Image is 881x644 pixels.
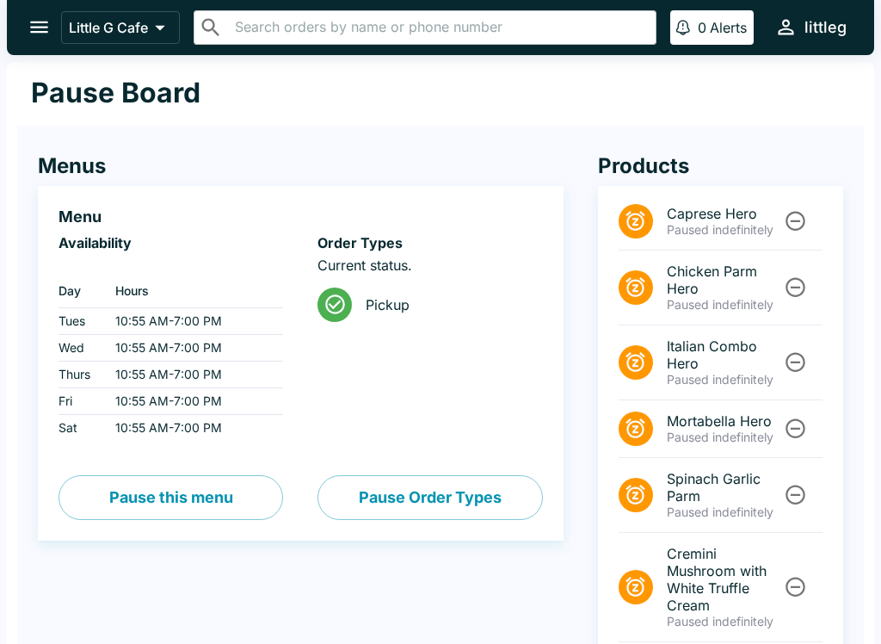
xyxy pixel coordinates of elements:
[804,17,847,38] div: littleg
[667,222,781,238] p: Paused indefinitely
[317,234,542,251] h6: Order Types
[767,9,853,46] button: littleg
[69,19,148,36] p: Little G Cafe
[667,470,781,505] span: Spinach Garlic Parm
[667,614,781,629] p: Paused indefinitely
[667,337,781,372] span: Italian Combo Hero
[102,335,283,362] td: 10:55 AM - 7:00 PM
[779,205,811,237] button: Unpause
[667,297,781,313] p: Paused indefinitely
[667,205,781,222] span: Caprese Hero
[61,11,180,44] button: Little G Cafe
[779,346,811,378] button: Unpause
[59,335,102,362] td: Wed
[31,76,200,110] h1: Pause Board
[698,19,706,36] p: 0
[779,412,811,444] button: Unpause
[598,153,843,179] h4: Products
[59,274,102,308] th: Day
[102,308,283,335] td: 10:55 AM - 7:00 PM
[102,362,283,388] td: 10:55 AM - 7:00 PM
[17,5,61,49] button: open drawer
[102,274,283,308] th: Hours
[102,415,283,442] td: 10:55 AM - 7:00 PM
[59,308,102,335] td: Tues
[59,475,283,520] button: Pause this menu
[366,296,528,313] span: Pickup
[667,430,781,445] p: Paused indefinitely
[779,271,811,303] button: Unpause
[59,388,102,415] td: Fri
[667,505,781,520] p: Paused indefinitely
[710,19,747,36] p: Alerts
[667,263,781,297] span: Chicken Parm Hero
[317,475,542,520] button: Pause Order Types
[59,362,102,388] td: Thurs
[667,412,781,430] span: Mortabella Hero
[667,372,781,387] p: Paused indefinitely
[38,153,564,179] h4: Menus
[59,257,283,274] p: ‏
[59,234,283,251] h6: Availability
[779,571,811,603] button: Unpause
[779,479,811,511] button: Unpause
[230,15,649,40] input: Search orders by name or phone number
[59,415,102,442] td: Sat
[317,257,542,274] p: Current status.
[667,545,781,614] span: Cremini Mushroom with White Truffle Cream
[102,388,283,415] td: 10:55 AM - 7:00 PM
